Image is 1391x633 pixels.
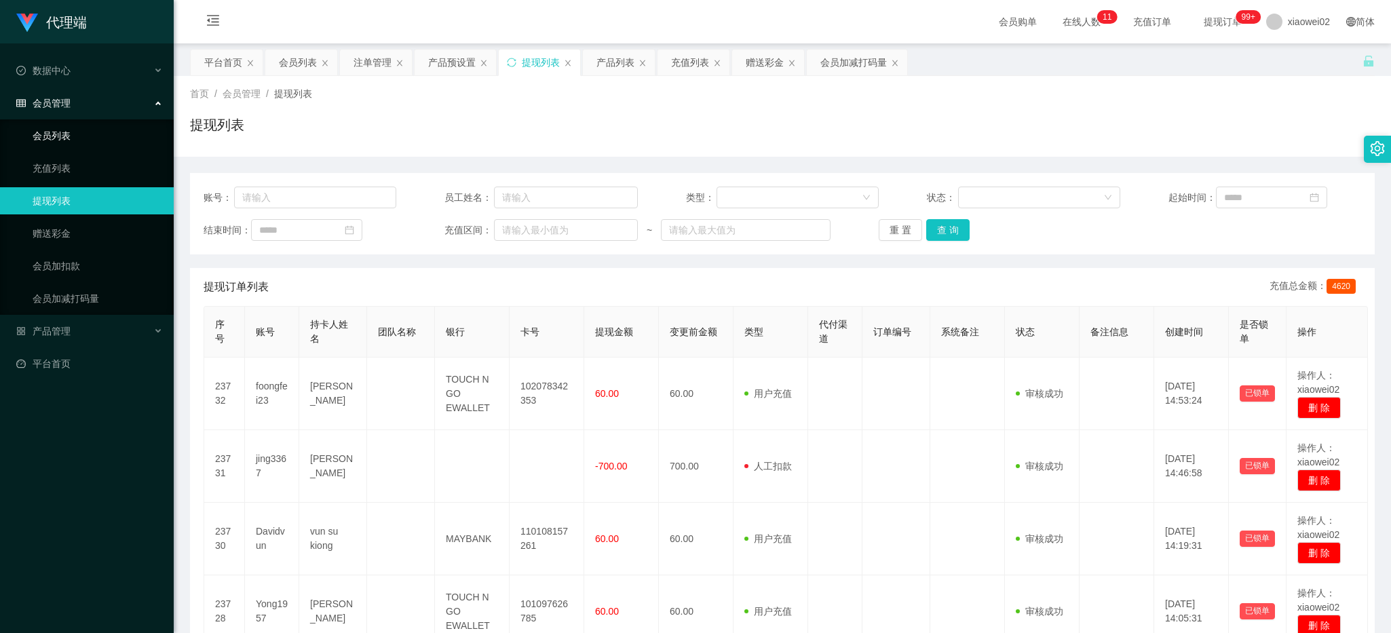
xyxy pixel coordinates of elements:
[891,59,899,67] i: 图标: close
[510,358,584,430] td: 102078342353
[638,223,662,237] span: ~
[16,98,71,109] span: 会员管理
[204,223,251,237] span: 结束时间：
[223,88,261,99] span: 会员管理
[819,319,847,344] span: 代付渠道
[245,358,299,430] td: foongfei23
[266,88,269,99] span: /
[1370,141,1385,156] i: 图标: setting
[927,191,957,205] span: 状态：
[16,98,26,108] i: 图标: table
[494,219,638,241] input: 请输入最小值为
[299,503,367,575] td: vun su kiong
[1016,606,1063,617] span: 审核成功
[480,59,488,67] i: 图标: close
[820,50,887,75] div: 会员加减打码量
[520,326,539,337] span: 卡号
[1197,17,1249,26] span: 提现订单
[595,388,619,399] span: 60.00
[1056,17,1107,26] span: 在线人数
[1297,588,1339,613] span: 操作人：xiaowei02
[16,326,26,336] i: 图标: appstore-o
[16,65,71,76] span: 数据中心
[299,430,367,503] td: [PERSON_NAME]
[595,326,633,337] span: 提现金额
[33,252,163,280] a: 会员加扣款
[1270,279,1361,295] div: 充值总金额：
[279,50,317,75] div: 会员列表
[862,193,871,203] i: 图标: down
[659,358,733,430] td: 60.00
[744,388,792,399] span: 用户充值
[204,50,242,75] div: 平台首页
[1297,326,1316,337] span: 操作
[204,279,269,295] span: 提现订单列表
[564,59,572,67] i: 图标: close
[1240,458,1275,474] button: 已锁单
[16,350,163,377] a: 图标: dashboard平台首页
[33,187,163,214] a: 提现列表
[510,503,584,575] td: 110108157261
[234,187,397,208] input: 请输入
[190,115,244,135] h1: 提现列表
[446,326,465,337] span: 银行
[16,326,71,337] span: 产品管理
[713,59,721,67] i: 图标: close
[16,14,38,33] img: logo.9652507e.png
[204,503,245,575] td: 23730
[1346,17,1356,26] i: 图标: global
[744,461,792,472] span: 人工扣款
[879,219,922,241] button: 重 置
[214,88,217,99] span: /
[1297,469,1341,491] button: 删 除
[245,430,299,503] td: jing3367
[873,326,911,337] span: 订单编号
[435,503,510,575] td: MAYBANK
[33,220,163,247] a: 赠送彩金
[1097,10,1117,24] sup: 11
[444,191,493,205] span: 员工姓名：
[1165,326,1203,337] span: 创建时间
[1240,531,1275,547] button: 已锁单
[33,155,163,182] a: 充值列表
[33,285,163,312] a: 会员加减打码量
[746,50,784,75] div: 赠送彩金
[659,430,733,503] td: 700.00
[190,1,236,44] i: 图标: menu-fold
[788,59,796,67] i: 图标: close
[1126,17,1178,26] span: 充值订单
[204,430,245,503] td: 23731
[494,187,638,208] input: 请输入
[661,219,831,241] input: 请输入最大值为
[274,88,312,99] span: 提现列表
[595,606,619,617] span: 60.00
[1297,442,1339,467] span: 操作人：xiaowei02
[428,50,476,75] div: 产品预设置
[1327,279,1356,294] span: 4620
[1236,10,1261,24] sup: 1206
[246,59,254,67] i: 图标: close
[1310,193,1319,202] i: 图标: calendar
[245,503,299,575] td: Davidvun
[1240,603,1275,619] button: 已锁单
[686,191,717,205] span: 类型：
[46,1,87,44] h1: 代理端
[1154,358,1229,430] td: [DATE] 14:53:24
[1240,385,1275,402] button: 已锁单
[941,326,979,337] span: 系统备注
[1297,397,1341,419] button: 删 除
[596,50,634,75] div: 产品列表
[16,16,87,27] a: 代理端
[1090,326,1128,337] span: 备注信息
[190,88,209,99] span: 首页
[321,59,329,67] i: 图标: close
[435,358,510,430] td: TOUCH N GO EWALLET
[670,326,717,337] span: 变更前金额
[378,326,416,337] span: 团队名称
[595,461,627,472] span: -700.00
[1016,388,1063,399] span: 审核成功
[33,122,163,149] a: 会员列表
[1016,461,1063,472] span: 审核成功
[299,358,367,430] td: [PERSON_NAME]
[1016,533,1063,544] span: 审核成功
